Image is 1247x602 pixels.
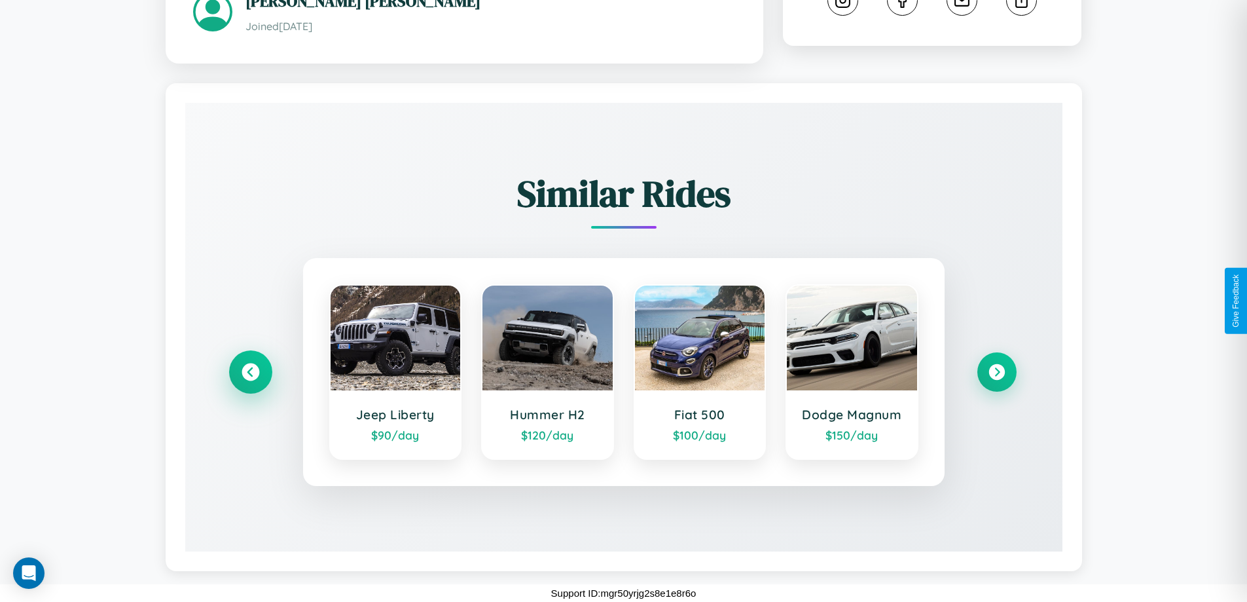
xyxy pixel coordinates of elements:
div: Give Feedback [1231,274,1240,328]
h3: Dodge Magnum [800,407,904,423]
div: $ 90 /day [344,428,448,442]
p: Support ID: mgr50yrjg2s8e1e8r6o [551,584,696,602]
h3: Fiat 500 [648,407,752,423]
div: $ 100 /day [648,428,752,442]
a: Jeep Liberty$90/day [329,284,462,460]
div: $ 150 /day [800,428,904,442]
h3: Hummer H2 [496,407,600,423]
p: Joined [DATE] [245,17,736,36]
a: Hummer H2$120/day [481,284,614,460]
a: Dodge Magnum$150/day [786,284,918,460]
a: Fiat 500$100/day [634,284,767,460]
div: Open Intercom Messenger [13,557,45,589]
h3: Jeep Liberty [344,407,448,423]
div: $ 120 /day [496,428,600,442]
h2: Similar Rides [231,168,1017,219]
